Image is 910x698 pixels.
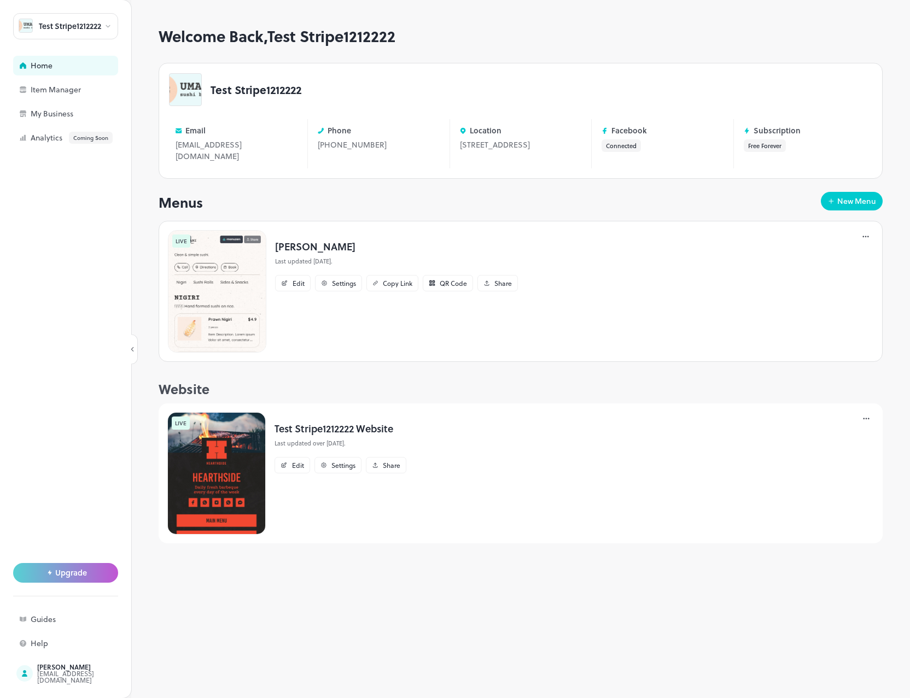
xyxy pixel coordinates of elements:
[31,132,140,144] div: Analytics
[837,197,876,205] div: New Menu
[31,615,140,623] div: Guides
[31,110,140,118] div: My Business
[168,230,266,353] img: 175453586170838guixqlrg7.png
[383,462,400,468] div: Share
[39,22,101,30] div: Test Stripe1212222
[293,280,305,286] div: Edit
[754,126,801,134] p: Subscription
[332,280,356,286] div: Settings
[176,139,297,162] div: [EMAIL_ADDRESS][DOMAIN_NAME]
[440,280,467,286] div: QR Code
[172,417,190,430] div: LIVE
[275,239,518,254] p: [PERSON_NAME]
[69,132,113,144] div: Coming Soon
[470,126,501,134] p: Location
[37,670,140,683] div: [EMAIL_ADDRESS][DOMAIN_NAME]
[19,19,32,32] img: avatar
[31,86,140,93] div: Item Manager
[611,126,647,134] p: Facebook
[383,280,412,286] div: Copy Link
[744,139,786,152] button: Free Forever
[55,568,87,577] span: Upgrade
[275,257,518,266] p: Last updated [DATE].
[460,139,582,150] div: [STREET_ADDRESS]
[275,439,406,448] p: Last updated over [DATE].
[494,280,512,286] div: Share
[292,462,304,468] div: Edit
[159,192,203,213] p: Menus
[31,62,140,69] div: Home
[328,126,351,134] p: Phone
[172,234,190,248] div: LIVE
[211,84,301,95] p: Test Stripe1212222
[821,192,883,210] button: New Menu
[37,664,140,670] div: [PERSON_NAME]
[31,640,140,647] div: Help
[159,379,883,399] div: Website
[167,412,266,535] img: 3.jpeg
[159,27,883,45] h1: Welcome Back, Test Stripe1212222
[170,74,201,105] img: avatar
[602,139,641,152] button: Connected
[318,139,440,150] div: [PHONE_NUMBER]
[275,421,406,436] p: Test Stripe1212222 Website
[331,462,355,468] div: Settings
[185,126,206,134] p: Email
